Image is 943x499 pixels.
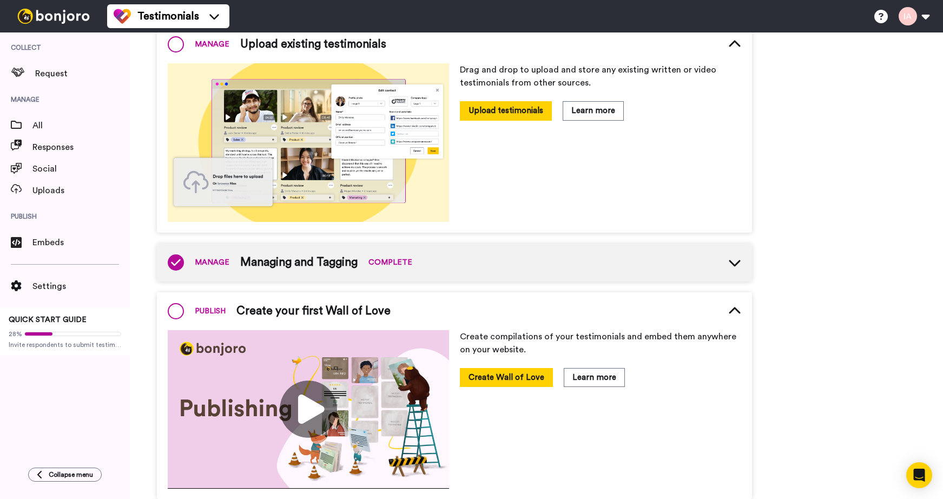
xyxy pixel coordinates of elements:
span: Managing and Tagging [240,254,358,271]
img: 4a9e73a18bff383a38bab373c66e12b8.png [168,63,449,222]
span: Responses [32,141,130,154]
span: MANAGE [195,257,229,268]
img: tm-color.svg [114,8,131,25]
span: Invite respondents to submit testimonials [9,340,121,349]
span: MANAGE [195,39,229,50]
span: Create your first Wall of Love [236,303,391,319]
img: bj-logo-header-white.svg [13,9,94,24]
span: Request [35,67,130,80]
div: Open Intercom Messenger [906,462,932,488]
span: Collapse menu [49,470,93,479]
span: PUBLISH [195,306,226,317]
button: Collapse menu [28,468,102,482]
button: Create Wall of Love [460,368,553,387]
span: 28% [9,330,22,338]
button: Learn more [564,368,625,387]
span: Uploads [32,184,130,197]
span: Settings [32,280,130,293]
p: Create compilations of your testimonials and embed them anywhere on your website. [460,330,741,356]
p: Drag and drop to upload and store any existing written or video testimonials from other sources. [460,63,741,89]
img: a65c7662e45e07caeb3b08ff3ccc1206.jpg [168,330,449,489]
span: COMPLETE [368,257,412,268]
button: Upload testimonials [460,101,552,120]
span: Upload existing testimonials [240,36,386,52]
span: All [32,119,130,132]
span: Embeds [32,236,130,249]
span: Social [32,162,130,175]
button: Learn more [563,101,624,120]
span: QUICK START GUIDE [9,316,87,324]
span: Testimonials [137,9,199,24]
